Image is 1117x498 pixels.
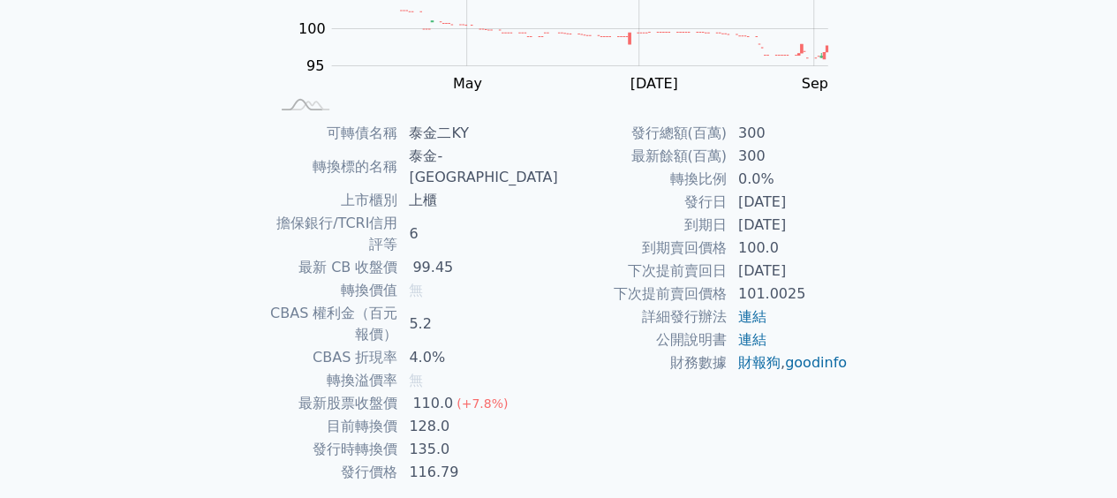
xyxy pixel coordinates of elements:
td: [DATE] [728,260,849,283]
td: 公開說明書 [559,328,728,351]
td: [DATE] [728,191,849,214]
td: 發行總額(百萬) [559,122,728,145]
span: 無 [409,282,423,298]
div: 99.45 [409,257,457,278]
a: 連結 [738,331,766,348]
td: 116.79 [398,461,558,484]
td: 0.0% [728,168,849,191]
td: 6 [398,212,558,256]
td: 轉換比例 [559,168,728,191]
td: 擔保銀行/TCRI信用評等 [269,212,399,256]
tspan: Sep [801,75,827,92]
td: 可轉債名稱 [269,122,399,145]
span: 無 [409,372,423,389]
tspan: 95 [306,57,324,74]
a: goodinfo [785,354,847,371]
td: 4.0% [398,346,558,369]
td: 下次提前賣回價格 [559,283,728,306]
td: CBAS 權利金（百元報價） [269,302,399,346]
td: 到期賣回價格 [559,237,728,260]
td: 上櫃 [398,189,558,212]
td: 目前轉換價 [269,415,399,438]
td: CBAS 折現率 [269,346,399,369]
tspan: May [453,75,482,92]
a: 連結 [738,308,766,325]
td: 泰金-[GEOGRAPHIC_DATA] [398,145,558,189]
td: 101.0025 [728,283,849,306]
td: 詳細發行辦法 [559,306,728,328]
div: 110.0 [409,393,457,414]
td: 最新 CB 收盤價 [269,256,399,279]
tspan: [DATE] [630,75,677,92]
td: 泰金二KY [398,122,558,145]
td: 300 [728,145,849,168]
td: 發行價格 [269,461,399,484]
td: 財務數據 [559,351,728,374]
td: [DATE] [728,214,849,237]
td: 到期日 [559,214,728,237]
td: , [728,351,849,374]
div: 聊天小工具 [1029,413,1117,498]
td: 128.0 [398,415,558,438]
td: 最新股票收盤價 [269,392,399,415]
td: 300 [728,122,849,145]
a: 財報狗 [738,354,781,371]
td: 發行時轉換價 [269,438,399,461]
td: 下次提前賣回日 [559,260,728,283]
td: 100.0 [728,237,849,260]
td: 轉換溢價率 [269,369,399,392]
iframe: Chat Widget [1029,413,1117,498]
td: 轉換標的名稱 [269,145,399,189]
td: 轉換價值 [269,279,399,302]
td: 上市櫃別 [269,189,399,212]
td: 發行日 [559,191,728,214]
td: 最新餘額(百萬) [559,145,728,168]
td: 5.2 [398,302,558,346]
span: (+7.8%) [457,396,508,411]
tspan: 100 [298,20,326,37]
td: 135.0 [398,438,558,461]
